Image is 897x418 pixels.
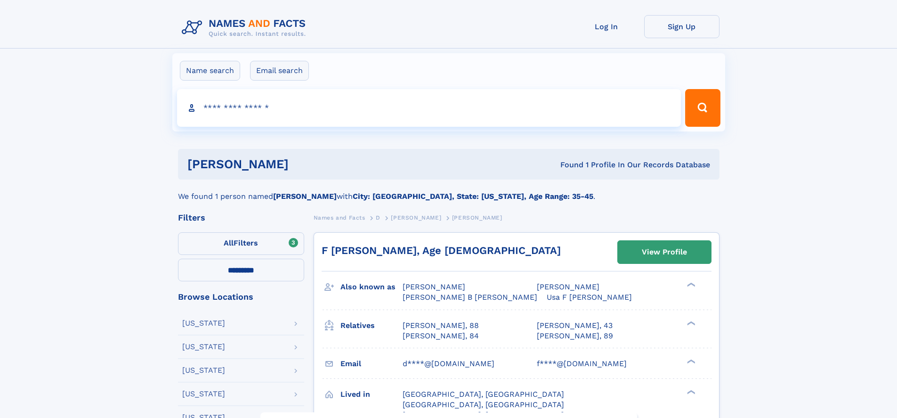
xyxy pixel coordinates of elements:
[178,15,314,41] img: Logo Names and Facts
[273,192,337,201] b: [PERSON_NAME]
[642,241,687,263] div: View Profile
[376,212,380,223] a: D
[224,238,234,247] span: All
[340,356,403,372] h3: Email
[340,279,403,295] h3: Also known as
[403,282,465,291] span: [PERSON_NAME]
[403,293,537,302] span: [PERSON_NAME] B [PERSON_NAME]
[353,192,593,201] b: City: [GEOGRAPHIC_DATA], State: [US_STATE], Age Range: 35-45
[391,212,441,223] a: [PERSON_NAME]
[403,331,479,341] a: [PERSON_NAME], 84
[177,89,681,127] input: search input
[685,320,696,326] div: ❯
[180,61,240,81] label: Name search
[403,390,564,399] span: [GEOGRAPHIC_DATA], [GEOGRAPHIC_DATA]
[391,214,441,221] span: [PERSON_NAME]
[569,15,644,38] a: Log In
[178,180,719,202] div: We found 1 person named with .
[537,320,613,331] a: [PERSON_NAME], 43
[537,282,599,291] span: [PERSON_NAME]
[182,390,225,398] div: [US_STATE]
[403,400,564,409] span: [GEOGRAPHIC_DATA], [GEOGRAPHIC_DATA]
[187,158,425,170] h1: [PERSON_NAME]
[178,293,304,301] div: Browse Locations
[182,367,225,374] div: [US_STATE]
[424,160,710,170] div: Found 1 Profile In Our Records Database
[685,358,696,364] div: ❯
[182,320,225,327] div: [US_STATE]
[178,232,304,255] label: Filters
[403,320,479,331] a: [PERSON_NAME], 88
[250,61,309,81] label: Email search
[340,318,403,334] h3: Relatives
[314,212,365,223] a: Names and Facts
[322,245,561,256] a: F [PERSON_NAME], Age [DEMOGRAPHIC_DATA]
[178,213,304,222] div: Filters
[618,241,711,263] a: View Profile
[340,386,403,402] h3: Lived in
[537,331,613,341] a: [PERSON_NAME], 89
[452,214,502,221] span: [PERSON_NAME]
[685,89,720,127] button: Search Button
[685,282,696,288] div: ❯
[685,389,696,395] div: ❯
[547,293,632,302] span: Usa F [PERSON_NAME]
[182,343,225,351] div: [US_STATE]
[644,15,719,38] a: Sign Up
[376,214,380,221] span: D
